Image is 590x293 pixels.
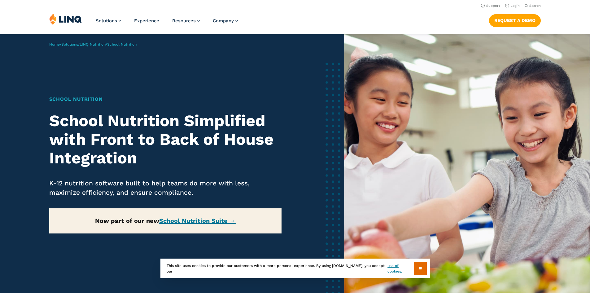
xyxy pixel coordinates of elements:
img: LINQ | K‑12 Software [49,13,82,25]
strong: Now part of our new [95,217,236,224]
a: Company [213,18,238,24]
span: School Nutrition [107,42,137,47]
a: Experience [134,18,159,24]
a: Home [49,42,60,47]
button: Open Search Bar [525,3,541,8]
a: Solutions [96,18,121,24]
span: Company [213,18,234,24]
span: Resources [172,18,196,24]
h2: School Nutrition Simplified with Front to Back of House Integration [49,112,282,167]
span: / / / [49,42,137,47]
a: use of cookies. [387,263,414,274]
a: Resources [172,18,200,24]
span: Search [529,4,541,8]
nav: Primary Navigation [96,13,238,33]
span: Solutions [96,18,117,24]
a: Login [505,4,520,8]
a: Support [481,4,500,8]
div: This site uses cookies to provide our customers with a more personal experience. By using [DOMAIN... [160,259,430,278]
a: LINQ Nutrition [80,42,106,47]
a: Request a Demo [489,14,541,27]
h1: School Nutrition [49,95,282,103]
a: Solutions [61,42,78,47]
p: K-12 nutrition software built to help teams do more with less, maximize efficiency, and ensure co... [49,179,282,197]
nav: Button Navigation [489,13,541,27]
a: School Nutrition Suite → [159,217,236,224]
